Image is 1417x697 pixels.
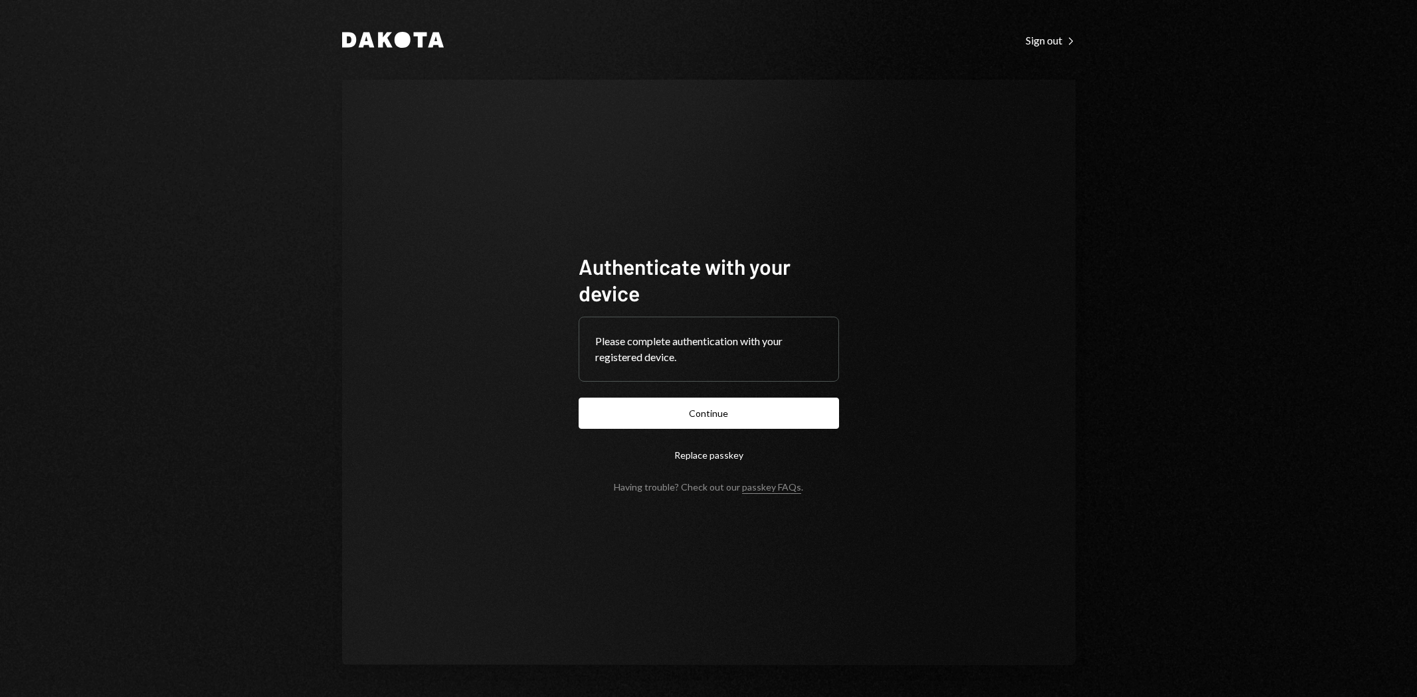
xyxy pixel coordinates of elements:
button: Replace passkey [579,439,839,471]
div: Please complete authentication with your registered device. [595,333,822,365]
a: Sign out [1026,33,1076,47]
div: Having trouble? Check out our . [614,481,803,493]
a: passkey FAQs [742,481,801,494]
div: Sign out [1026,34,1076,47]
button: Continue [579,398,839,429]
h1: Authenticate with your device [579,253,839,306]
